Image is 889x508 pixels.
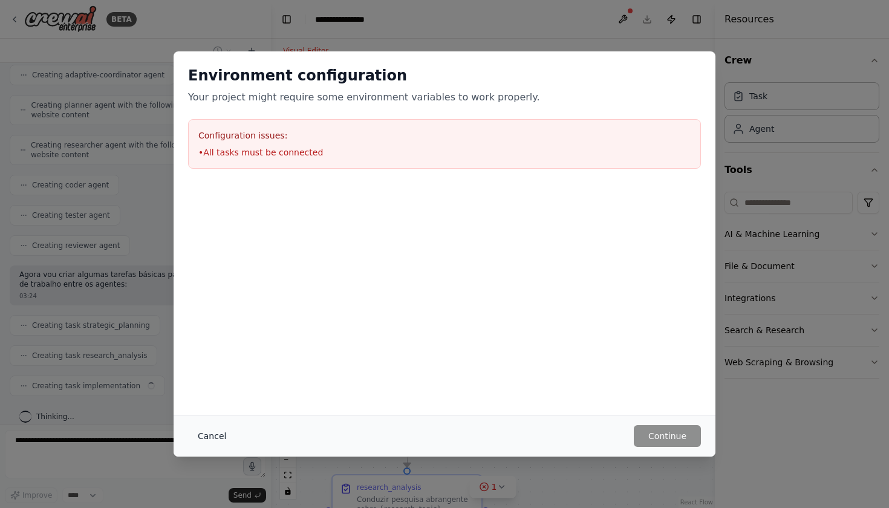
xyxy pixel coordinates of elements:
h3: Configuration issues: [198,129,691,142]
h2: Environment configuration [188,66,701,85]
button: Continue [634,425,701,447]
button: Cancel [188,425,236,447]
p: Your project might require some environment variables to work properly. [188,90,701,105]
li: • All tasks must be connected [198,146,691,158]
